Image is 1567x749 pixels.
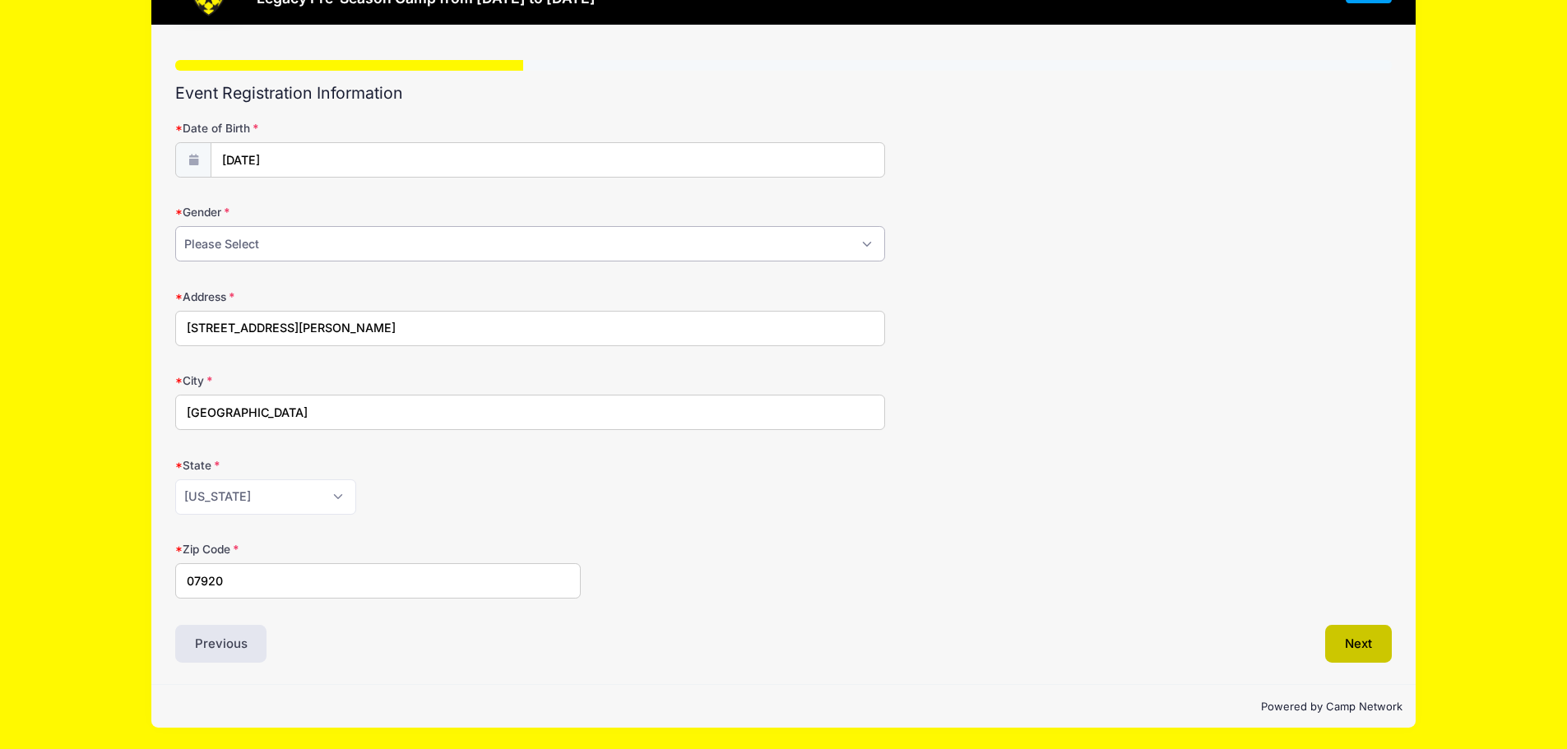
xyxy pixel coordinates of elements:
[175,625,267,663] button: Previous
[175,120,581,136] label: Date of Birth
[175,372,581,389] label: City
[175,563,581,599] input: xxxxx
[211,142,885,178] input: mm/dd/yyyy
[175,204,581,220] label: Gender
[175,84,1392,103] h2: Event Registration Information
[175,457,581,474] label: State
[175,541,581,557] label: Zip Code
[1325,625,1392,663] button: Next
[175,289,581,305] label: Address
[165,699,1402,715] p: Powered by Camp Network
